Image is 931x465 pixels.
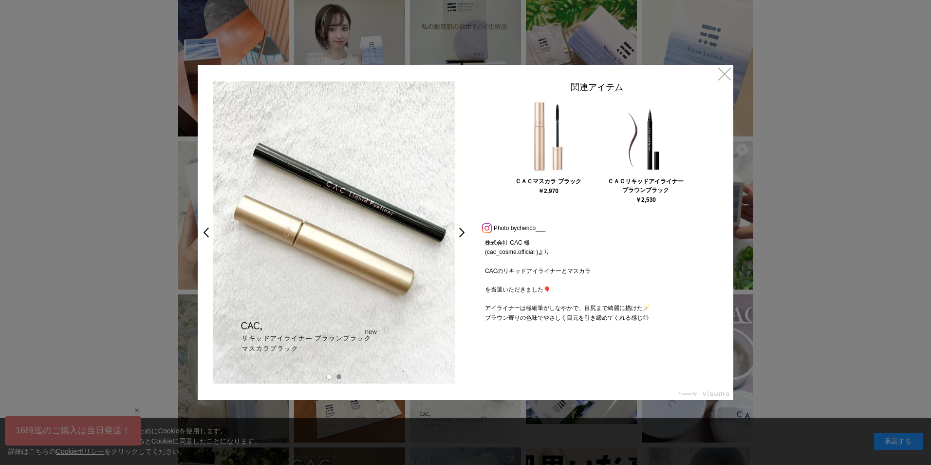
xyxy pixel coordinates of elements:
[475,81,719,97] div: 関連アイテム
[512,100,585,173] img: 060281.jpg
[475,238,719,323] p: 株式会社 CAC 様 (cac_cosme.official )より CACのリキッドアイライナーとマスカラ を当選いただきました🎈 アイライナーは極細筆がしなやかで、目尻まで綺麗に描けた🪄 ブ...
[603,177,689,194] div: ＣＡＣリキッドアイライナー ブラウンブラック
[538,188,559,194] div: ￥2,970
[197,224,210,241] a: <
[213,81,455,384] img: e906030c-2227-4cde-bef4-19f03a7cede2-large.jpg
[517,225,545,232] a: cherico___
[635,197,656,203] div: ￥2,530
[716,65,733,82] a: ×
[609,100,682,173] img: 060271.png
[494,222,517,234] span: Photo by
[505,177,591,186] div: ＣＡＣマスカラ ブラック
[458,224,471,241] a: >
